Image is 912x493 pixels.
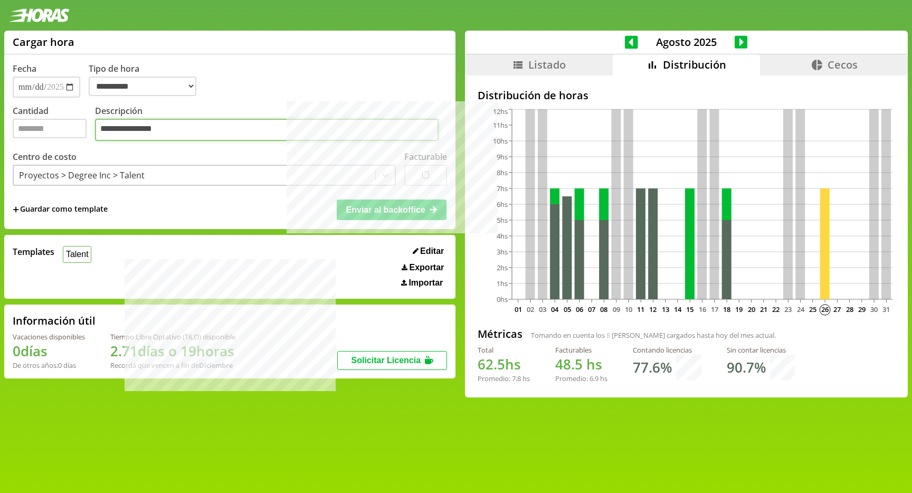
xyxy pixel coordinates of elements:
label: Centro de costo [13,151,77,163]
text: 10 [625,305,632,314]
button: Talent [63,246,91,262]
div: Vacaciones disponibles [13,332,85,342]
text: 09 [613,305,620,314]
input: Cantidad [13,119,87,138]
span: 62.5 [478,355,505,374]
label: Cantidad [13,105,95,144]
span: Enviar al backoffice [346,205,425,214]
tspan: 1hs [497,279,508,288]
span: Cecos [828,58,858,72]
span: Editar [420,246,444,256]
div: Promedio: hs [555,374,607,383]
span: 7.8 [512,374,521,383]
h1: hs [478,355,530,374]
text: 24 [796,305,804,314]
span: Agosto 2025 [638,35,735,49]
tspan: 10hs [493,136,508,146]
span: 48.5 [555,355,583,374]
text: 20 [747,305,755,314]
tspan: 0hs [497,295,508,304]
text: 17 [711,305,718,314]
img: logotipo [8,8,70,22]
span: Importar [408,278,443,288]
text: 23 [784,305,792,314]
text: 28 [846,305,853,314]
h2: Métricas [478,327,522,341]
text: 02 [527,305,534,314]
text: 05 [564,305,571,314]
text: 22 [772,305,780,314]
text: 29 [858,305,866,314]
span: Solicitar Licencia [351,356,421,365]
span: +Guardar como template [13,204,108,215]
tspan: 4hs [497,231,508,241]
h2: Distribución de horas [478,88,895,102]
span: + [13,204,19,215]
text: 11 [637,305,644,314]
text: 31 [882,305,890,314]
text: 25 [809,305,816,314]
text: 21 [760,305,767,314]
button: Enviar al backoffice [337,200,446,220]
text: 13 [662,305,669,314]
div: Tiempo Libre Optativo (TiLO) disponible [110,332,235,342]
tspan: 3hs [497,247,508,257]
h1: hs [555,355,607,374]
text: 19 [735,305,743,314]
button: Editar [410,246,448,257]
div: Facturables [555,345,607,355]
label: Fecha [13,63,36,74]
div: De otros años: 0 días [13,361,85,370]
span: 6.9 [590,374,598,383]
h2: Información útil [13,314,96,328]
tspan: 2hs [497,263,508,272]
text: 27 [833,305,841,314]
text: 01 [515,305,522,314]
select: Tipo de hora [89,77,196,96]
h1: 90.7 % [727,358,766,377]
textarea: Descripción [95,119,439,141]
div: Promedio: hs [478,374,530,383]
div: Sin contar licencias [727,345,795,355]
label: Facturable [404,151,447,163]
tspan: 8hs [497,168,508,177]
button: Exportar [398,262,447,273]
text: 16 [698,305,706,314]
tspan: 12hs [493,107,508,116]
text: 18 [723,305,730,314]
label: Descripción [95,105,447,144]
div: Proyectos > Degree Inc > Talent [19,169,145,181]
span: Templates [13,246,54,258]
div: Total [478,345,530,355]
b: Diciembre [199,361,233,370]
h1: 77.6 % [633,358,672,377]
text: 03 [539,305,546,314]
text: 07 [588,305,595,314]
text: 04 [551,305,559,314]
tspan: 9hs [497,152,508,162]
tspan: 6hs [497,200,508,209]
span: Tomando en cuenta los [PERSON_NAME] cargados hasta hoy del mes actual. [531,330,776,340]
tspan: 11hs [493,120,508,130]
text: 14 [674,305,682,314]
text: 12 [649,305,657,314]
tspan: 5hs [497,215,508,225]
text: 06 [576,305,583,314]
div: Contando licencias [633,345,701,355]
tspan: 7hs [497,184,508,193]
span: Distribución [663,58,726,72]
h1: 2.71 días o 19 horas [110,342,235,361]
div: Recordá que vencen a fin de [110,361,235,370]
h1: Cargar hora [13,35,74,49]
text: 08 [600,305,607,314]
text: 26 [821,305,829,314]
label: Tipo de hora [89,63,205,98]
text: 30 [870,305,878,314]
text: 15 [686,305,693,314]
span: Listado [528,58,566,72]
h1: 0 días [13,342,85,361]
span: 8 [606,330,610,340]
button: Solicitar Licencia [337,351,447,370]
span: Exportar [410,263,444,272]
